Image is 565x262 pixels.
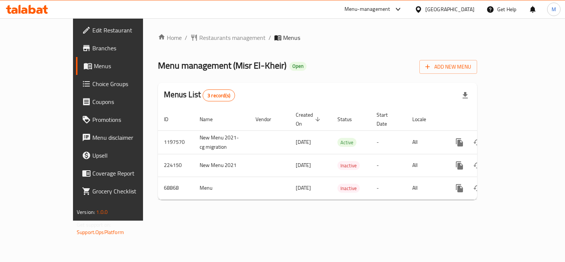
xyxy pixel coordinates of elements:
[92,187,161,196] span: Grocery Checklist
[164,115,178,124] span: ID
[337,138,356,147] span: Active
[92,79,161,88] span: Choice Groups
[203,92,235,99] span: 3 record(s)
[158,57,286,74] span: Menu management ( Misr El-Kheir )
[296,110,323,128] span: Created On
[337,161,360,170] span: Inactive
[451,179,469,197] button: more
[371,177,406,199] td: -
[77,207,95,217] span: Version:
[76,39,167,57] a: Branches
[76,93,167,111] a: Coupons
[190,33,266,42] a: Restaurants management
[412,115,436,124] span: Locale
[296,137,311,147] span: [DATE]
[194,154,250,177] td: New Menu 2021
[406,130,445,154] td: All
[456,86,474,104] div: Export file
[469,133,486,151] button: Change Status
[158,154,194,177] td: 224150
[451,133,469,151] button: more
[158,33,182,42] a: Home
[425,62,471,72] span: Add New Menu
[92,133,161,142] span: Menu disclaimer
[469,157,486,174] button: Change Status
[92,151,161,160] span: Upsell
[451,157,469,174] button: more
[419,60,477,74] button: Add New Menu
[76,182,167,200] a: Grocery Checklist
[76,129,167,146] a: Menu disclaimer
[76,111,167,129] a: Promotions
[77,220,111,230] span: Get support on:
[92,169,161,178] span: Coverage Report
[96,207,108,217] span: 1.0.0
[76,75,167,93] a: Choice Groups
[199,33,266,42] span: Restaurants management
[92,44,161,53] span: Branches
[164,89,235,101] h2: Menus List
[283,33,300,42] span: Menus
[255,115,281,124] span: Vendor
[158,177,194,199] td: 68868
[406,154,445,177] td: All
[92,115,161,124] span: Promotions
[371,154,406,177] td: -
[194,130,250,154] td: New Menu 2021-cg migration
[337,184,360,193] span: Inactive
[92,97,161,106] span: Coupons
[406,177,445,199] td: All
[94,61,161,70] span: Menus
[371,130,406,154] td: -
[158,130,194,154] td: 1197570
[77,227,124,237] a: Support.OpsPlatform
[200,115,222,124] span: Name
[158,108,528,200] table: enhanced table
[203,89,235,101] div: Total records count
[425,5,474,13] div: [GEOGRAPHIC_DATA]
[185,33,187,42] li: /
[345,5,390,14] div: Menu-management
[76,21,167,39] a: Edit Restaurant
[92,26,161,35] span: Edit Restaurant
[76,57,167,75] a: Menus
[289,63,307,69] span: Open
[469,179,486,197] button: Change Status
[337,115,362,124] span: Status
[76,164,167,182] a: Coverage Report
[377,110,397,128] span: Start Date
[158,33,477,42] nav: breadcrumb
[269,33,271,42] li: /
[194,177,250,199] td: Menu
[445,108,528,131] th: Actions
[76,146,167,164] a: Upsell
[296,160,311,170] span: [DATE]
[296,183,311,193] span: [DATE]
[289,62,307,71] div: Open
[552,5,556,13] span: M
